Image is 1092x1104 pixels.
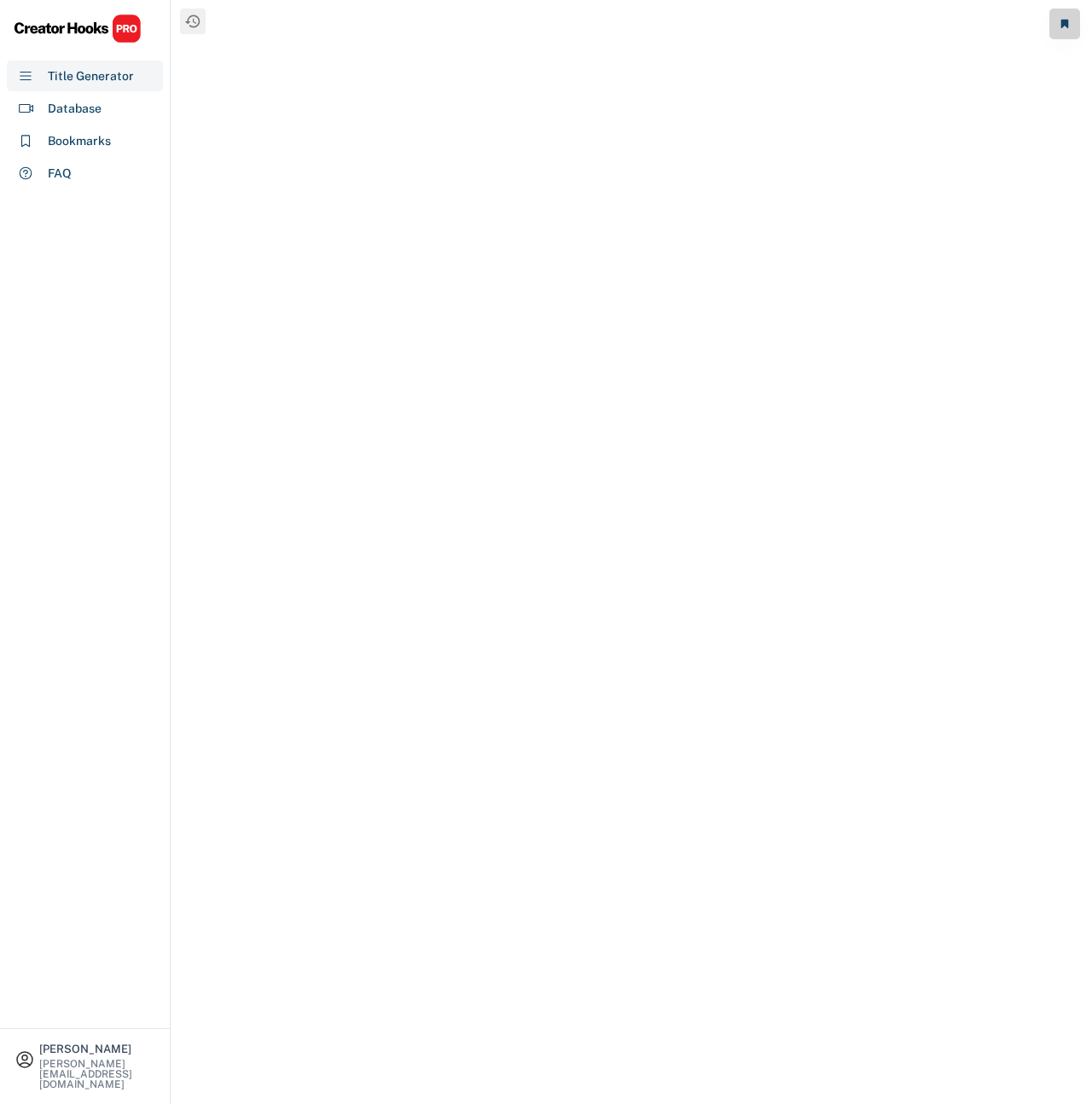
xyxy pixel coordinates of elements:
[48,132,111,150] div: Bookmarks
[48,67,134,85] div: Title Generator
[39,1043,155,1055] div: [PERSON_NAME]
[39,1059,155,1089] div: [PERSON_NAME][EMAIL_ADDRESS][DOMAIN_NAME]
[48,165,72,183] div: FAQ
[48,100,102,118] div: Database
[14,14,142,44] img: CHPRO%20Logo.svg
